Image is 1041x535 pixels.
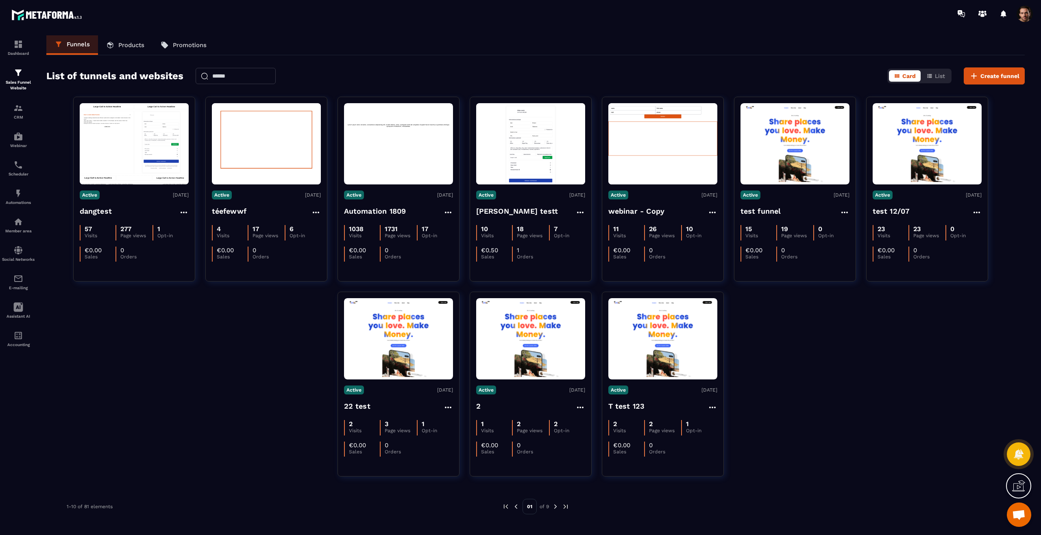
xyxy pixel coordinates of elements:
[878,233,908,238] p: Visits
[212,206,247,217] h4: téefewwf
[878,247,895,254] p: €0.00
[2,286,35,290] p: E-mailing
[2,257,35,262] p: Social Networks
[2,115,35,119] p: CRM
[608,401,645,412] h4: T test 123
[608,206,665,217] h4: webinar - Copy
[481,442,498,449] p: €0.00
[701,192,717,198] p: [DATE]
[385,254,416,260] p: Orders
[46,68,183,84] h2: List of tunnels and websites
[701,387,717,393] p: [DATE]
[2,239,35,268] a: social-networksocial-networkSocial Networks
[878,225,885,233] p: 23
[120,247,124,254] p: 0
[613,420,617,428] p: 2
[613,428,644,433] p: Visits
[552,503,559,510] img: next
[212,191,232,199] p: Active
[2,172,35,176] p: Scheduler
[2,62,35,97] a: formationformationSales Funnel Website
[686,420,689,428] p: 1
[80,206,112,217] h4: dangtest
[173,192,189,198] p: [DATE]
[344,401,370,412] h4: 22 test
[818,225,822,233] p: 0
[554,420,558,428] p: 2
[481,247,498,254] p: €0.50
[344,386,364,394] p: Active
[481,233,512,238] p: Visits
[349,254,380,260] p: Sales
[889,70,921,82] button: Card
[152,35,215,55] a: Promotions
[85,254,115,260] p: Sales
[422,233,453,238] p: Opt-in
[217,254,248,260] p: Sales
[2,33,35,62] a: formationformationDashboard
[913,225,921,233] p: 23
[686,428,717,433] p: Opt-in
[481,449,512,455] p: Sales
[902,73,916,79] span: Card
[253,247,256,254] p: 0
[873,206,910,217] h4: test 12/07
[2,182,35,211] a: automationsautomationsAutomations
[13,68,23,78] img: formation
[745,247,762,254] p: €0.00
[437,192,453,198] p: [DATE]
[85,247,102,254] p: €0.00
[349,420,353,428] p: 2
[740,191,760,199] p: Active
[476,103,585,184] img: image
[2,325,35,353] a: accountantaccountantAccounting
[385,233,417,238] p: Page views
[935,73,945,79] span: List
[2,51,35,56] p: Dashboard
[950,233,981,238] p: Opt-in
[2,229,35,233] p: Member area
[118,41,144,49] p: Products
[157,233,188,238] p: Opt-in
[502,503,510,510] img: prev
[608,386,628,394] p: Active
[569,387,585,393] p: [DATE]
[173,41,207,49] p: Promotions
[921,70,950,82] button: List
[120,254,151,260] p: Orders
[781,225,788,233] p: 19
[608,301,717,377] img: image
[481,428,512,433] p: Visits
[85,233,115,238] p: Visits
[554,233,585,238] p: Opt-in
[67,41,90,48] p: Funnels
[613,442,630,449] p: €0.00
[745,225,752,233] p: 15
[13,39,23,49] img: formation
[2,97,35,126] a: formationformationCRM
[966,192,982,198] p: [DATE]
[385,442,388,449] p: 0
[290,233,320,238] p: Opt-in
[67,504,113,509] p: 1-10 of 81 elements
[253,225,259,233] p: 17
[913,233,945,238] p: Page views
[385,420,388,428] p: 3
[740,106,849,182] img: image
[13,274,23,284] img: email
[13,217,23,227] img: automations
[517,420,520,428] p: 2
[13,132,23,141] img: automations
[344,191,364,199] p: Active
[873,106,982,182] img: image
[517,449,548,455] p: Orders
[517,254,548,260] p: Orders
[385,428,417,433] p: Page views
[517,442,520,449] p: 0
[2,296,35,325] a: Assistant AI
[554,428,585,433] p: Opt-in
[649,254,680,260] p: Orders
[13,188,23,198] img: automations
[80,103,189,184] img: image
[649,428,681,433] p: Page views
